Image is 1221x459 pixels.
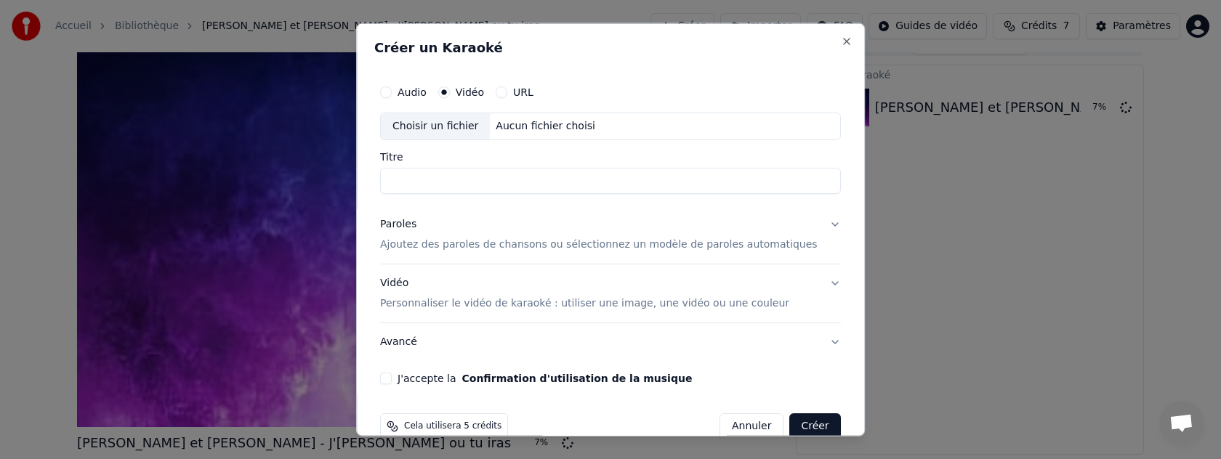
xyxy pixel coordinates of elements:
[380,276,789,311] div: Vidéo
[380,264,841,322] button: VidéoPersonnaliser le vidéo de karaoké : utiliser une image, une vidéo ou une couleur
[380,296,789,311] p: Personnaliser le vidéo de karaoké : utiliser une image, une vidéo ou une couleur
[380,152,841,162] label: Titre
[398,373,692,383] label: J'accepte la
[404,421,501,432] span: Cela utilisera 5 crédits
[720,413,783,439] button: Annuler
[398,87,427,97] label: Audio
[380,237,818,252] p: Ajoutez des paroles de chansons ou sélectionnez un modèle de paroles automatiques
[374,41,847,54] h2: Créer un Karaoké
[380,217,416,232] div: Paroles
[491,119,602,134] div: Aucun fichier choisi
[513,87,533,97] label: URL
[790,413,841,439] button: Créer
[462,373,693,383] button: J'accepte la
[380,206,841,264] button: ParolesAjoutez des paroles de chansons ou sélectionnez un modèle de paroles automatiques
[380,323,841,361] button: Avancé
[456,87,484,97] label: Vidéo
[381,113,490,139] div: Choisir un fichier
